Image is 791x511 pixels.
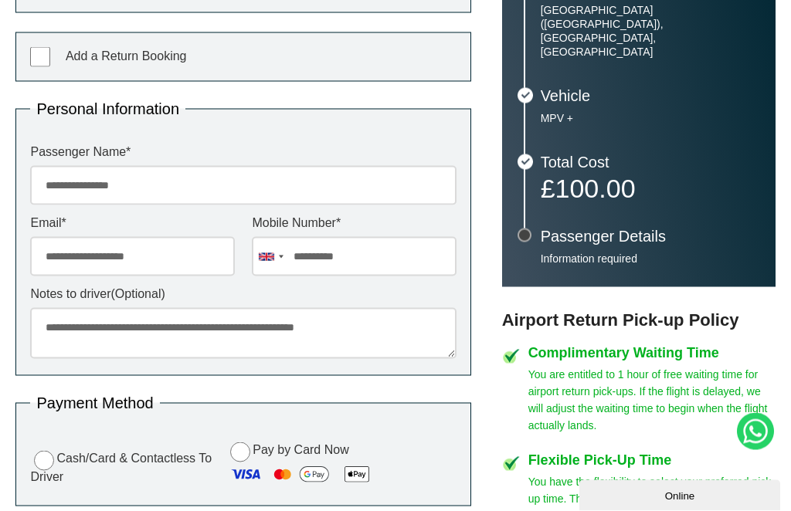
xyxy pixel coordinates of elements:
span: (Optional) [111,287,165,300]
p: [GEOGRAPHIC_DATA] ([GEOGRAPHIC_DATA]), [GEOGRAPHIC_DATA], [GEOGRAPHIC_DATA] [541,3,760,59]
iframe: chat widget [579,477,783,511]
span: Add a Return Booking [66,49,187,63]
label: Passenger Name [30,146,457,158]
div: United Kingdom: +44 [253,238,288,276]
h3: Airport Return Pick-up Policy [502,310,776,330]
input: Pay by Card Now [230,442,250,462]
legend: Payment Method [30,395,159,411]
label: Notes to driver [30,288,457,300]
h4: Complimentary Waiting Time [528,346,776,360]
label: Pay by Card Now [226,440,457,492]
p: Information required [541,252,760,266]
p: £ [541,178,760,199]
input: Cash/Card & Contactless To Driver [34,451,54,471]
h3: Total Cost [541,154,760,170]
label: Mobile Number [252,217,457,229]
label: Email [30,217,235,229]
span: 100.00 [555,174,636,203]
label: Cash/Card & Contactless To Driver [30,448,215,483]
p: You are entitled to 1 hour of free waiting time for airport return pick-ups. If the flight is del... [528,366,776,434]
h3: Vehicle [541,88,760,103]
legend: Personal Information [30,101,185,117]
h4: Flexible Pick-Up Time [528,453,776,467]
h3: Passenger Details [541,228,760,244]
p: MPV + [541,111,760,125]
input: Add a Return Booking [30,47,50,67]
